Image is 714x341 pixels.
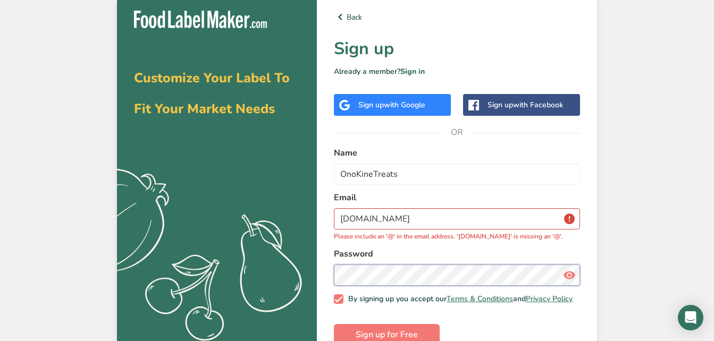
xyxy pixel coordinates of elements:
[334,11,580,23] a: Back
[358,99,425,110] div: Sign up
[334,191,580,204] label: Email
[343,294,573,304] span: By signing up you accept our and
[334,232,580,241] p: Please include an '@' in the email address. '[DOMAIN_NAME]' is missing an '@'.
[526,294,573,304] a: Privacy Policy
[678,305,703,330] div: Open Intercom Messenger
[334,147,580,159] label: Name
[447,294,513,304] a: Terms & Conditions
[356,328,418,341] span: Sign up for Free
[441,116,473,148] span: OR
[334,36,580,62] h1: Sign up
[334,164,580,185] input: John Doe
[400,66,425,76] a: Sign in
[334,248,580,260] label: Password
[334,66,580,77] p: Already a member?
[334,208,580,229] input: email@example.com
[488,99,563,110] div: Sign up
[384,100,425,110] span: with Google
[513,100,563,110] span: with Facebook
[134,69,290,118] span: Customize Your Label To Fit Your Market Needs
[134,11,267,28] img: Food Label Maker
